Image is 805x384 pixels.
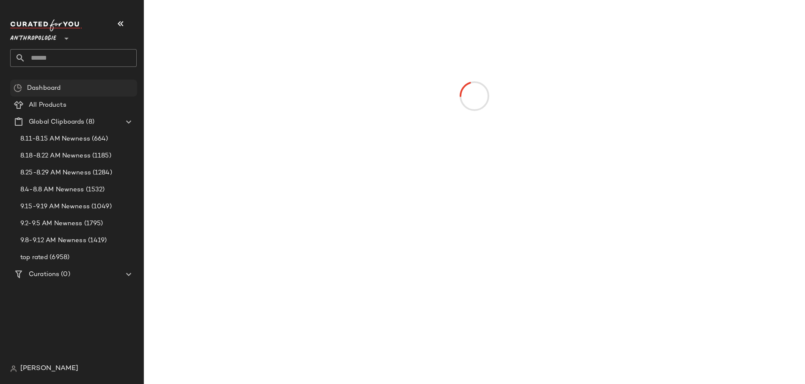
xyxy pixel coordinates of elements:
[86,236,107,246] span: (1419)
[20,151,91,161] span: 8.18-8.22 AM Newness
[48,253,69,262] span: (6958)
[84,117,94,127] span: (8)
[90,134,108,144] span: (664)
[20,134,90,144] span: 8.11-8.15 AM Newness
[20,185,84,195] span: 8.4-8.8 AM Newness
[83,219,103,229] span: (1795)
[20,253,48,262] span: top rated
[29,117,84,127] span: Global Clipboards
[27,83,61,93] span: Dashboard
[84,185,105,195] span: (1532)
[20,236,86,246] span: 9.8-9.12 AM Newness
[10,365,17,372] img: svg%3e
[20,168,91,178] span: 8.25-8.29 AM Newness
[91,151,111,161] span: (1185)
[29,100,66,110] span: All Products
[20,219,83,229] span: 9.2-9.5 AM Newness
[90,202,112,212] span: (1049)
[14,84,22,92] img: svg%3e
[10,19,82,31] img: cfy_white_logo.C9jOOHJF.svg
[20,364,78,374] span: [PERSON_NAME]
[10,29,56,44] span: Anthropologie
[20,202,90,212] span: 9.15-9.19 AM Newness
[59,270,70,279] span: (0)
[91,168,112,178] span: (1284)
[29,270,59,279] span: Curations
